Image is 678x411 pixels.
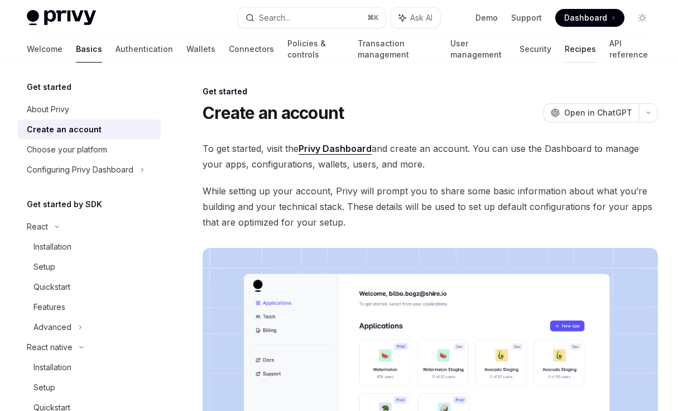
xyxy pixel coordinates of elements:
div: Search... [259,11,290,25]
img: light logo [27,10,96,26]
a: About Privy [18,99,161,120]
span: ⌘ K [367,13,379,22]
div: Installation [33,240,71,254]
div: Features [33,300,65,314]
button: Ask AI [391,8,440,28]
a: Basics [76,36,102,63]
a: Setup [18,377,161,398]
span: Open in ChatGPT [564,107,632,118]
a: Wallets [186,36,215,63]
a: Demo [475,12,498,23]
div: Create an account [27,123,102,136]
a: Dashboard [555,9,624,27]
span: To get started, visit the and create an account. You can use the Dashboard to manage your apps, c... [203,141,658,172]
h1: Create an account [203,103,344,123]
a: Installation [18,357,161,377]
div: Choose your platform [27,143,107,156]
a: User management [450,36,507,63]
a: Setup [18,257,161,277]
div: Quickstart [33,280,70,294]
a: Support [511,12,542,23]
div: Advanced [33,321,71,334]
a: API reference [609,36,651,63]
a: Features [18,297,161,317]
span: Dashboard [564,12,607,23]
button: Search...⌘K [238,8,385,28]
a: Welcome [27,36,62,63]
div: Configuring Privy Dashboard [27,163,133,176]
a: Quickstart [18,277,161,297]
a: Transaction management [358,36,437,63]
a: Create an account [18,120,161,140]
div: Setup [33,381,55,394]
a: Security [520,36,551,63]
a: Connectors [229,36,274,63]
div: Setup [33,260,55,274]
div: React native [27,341,73,354]
a: Installation [18,237,161,257]
div: Installation [33,361,71,374]
a: Privy Dashboard [299,143,372,155]
a: Recipes [565,36,596,63]
div: React [27,220,48,233]
span: Ask AI [410,12,432,23]
a: Policies & controls [287,36,344,63]
a: Authentication [116,36,173,63]
button: Toggle dark mode [633,9,651,27]
button: Open in ChatGPT [544,103,639,122]
div: Get started [203,86,658,97]
div: About Privy [27,103,69,116]
a: Choose your platform [18,140,161,160]
h5: Get started [27,80,71,94]
h5: Get started by SDK [27,198,102,211]
span: While setting up your account, Privy will prompt you to share some basic information about what y... [203,183,658,230]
